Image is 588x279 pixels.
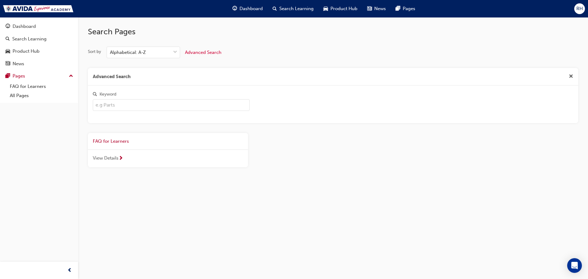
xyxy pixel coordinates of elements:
a: news-iconNews [362,2,391,15]
a: Product Hub [2,46,76,57]
span: news-icon [367,5,372,13]
a: News [2,58,76,70]
div: Search Learning [12,36,47,43]
button: Pages [2,70,76,82]
a: Dashboard [2,21,76,32]
a: Search Learning [2,33,76,45]
span: guage-icon [232,5,237,13]
a: guage-iconDashboard [228,2,268,15]
span: Product Hub [330,5,357,12]
span: cross-icon [569,74,573,80]
div: News [13,60,24,67]
div: Alphabetical: A-Z [110,49,146,56]
span: Advanced Search [93,73,131,80]
span: News [374,5,386,12]
span: news-icon [6,61,10,67]
span: Pages [403,5,415,12]
button: cross-icon [569,73,573,81]
span: search-icon [273,5,277,13]
img: Trak [3,5,73,12]
span: car-icon [323,5,328,13]
span: search-icon [93,92,97,97]
span: down-icon [173,48,177,56]
span: car-icon [6,49,10,54]
button: DashboardSearch LearningProduct HubNews [2,20,76,70]
span: FAQ for Learners [93,138,129,144]
span: guage-icon [6,24,10,29]
span: pages-icon [6,74,10,79]
a: search-iconSearch Learning [268,2,318,15]
a: All Pages [7,91,76,100]
input: Keyword [93,99,250,111]
span: Search Learning [279,5,314,12]
div: Pages [13,73,25,80]
button: RH [574,3,585,14]
span: Dashboard [239,5,263,12]
a: pages-iconPages [391,2,420,15]
div: Sort by [88,49,101,55]
a: car-iconProduct Hub [318,2,362,15]
a: FAQ for LearnersView Details [88,133,248,167]
button: Advanced Search [185,47,221,58]
div: Open Intercom Messenger [567,258,582,273]
span: Advanced Search [185,50,221,55]
span: prev-icon [67,267,72,274]
div: Keyword [100,91,116,97]
span: up-icon [69,72,73,80]
span: search-icon [6,36,10,42]
span: View Details [93,155,119,162]
div: Dashboard [13,23,36,30]
h2: Search Pages [88,27,578,37]
span: next-icon [119,156,123,161]
span: RH [576,5,583,12]
div: Product Hub [13,48,40,55]
a: FAQ for Learners [7,82,76,91]
span: pages-icon [396,5,400,13]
